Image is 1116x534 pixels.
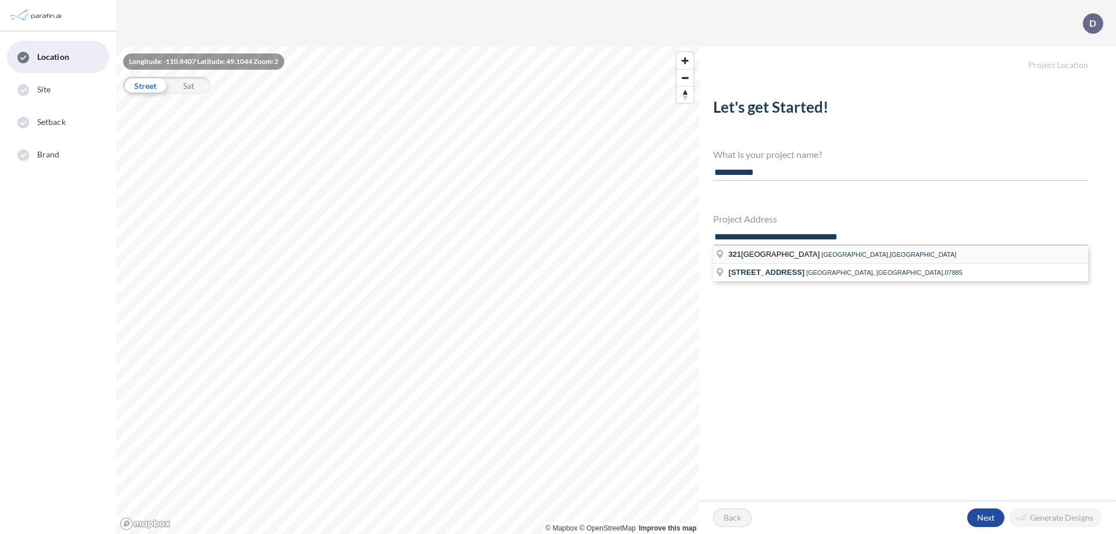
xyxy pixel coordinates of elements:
span: Site [37,84,51,95]
span: [GEOGRAPHIC_DATA] [728,250,821,259]
span: Brand [37,149,60,160]
span: Location [37,51,69,63]
p: D [1089,18,1096,28]
h2: Let's get Started! [713,98,1088,121]
a: Improve this map [639,524,696,532]
img: Parafin [9,5,65,26]
canvas: Map [116,46,699,534]
span: [GEOGRAPHIC_DATA], [GEOGRAPHIC_DATA],07885 [806,269,963,276]
p: Next [977,512,995,524]
a: Mapbox [546,524,578,532]
h4: What is your project name? [713,149,1088,160]
span: [STREET_ADDRESS] [728,268,804,277]
a: Mapbox homepage [120,517,171,531]
div: Sat [167,77,210,94]
span: Setback [37,116,66,128]
span: Reset bearing to north [677,87,693,103]
button: Next [967,508,1004,527]
span: 321 [728,250,741,259]
button: Zoom in [677,52,693,69]
button: Zoom out [677,69,693,86]
h5: Project Location [699,46,1116,70]
span: Zoom out [677,70,693,86]
div: Street [123,77,167,94]
div: Longitude: -110.8407 Latitude: 49.1044 Zoom: 2 [123,53,284,70]
h4: Project Address [713,213,1088,224]
button: Reset bearing to north [677,86,693,103]
a: OpenStreetMap [580,524,636,532]
span: [GEOGRAPHIC_DATA],[GEOGRAPHIC_DATA] [821,251,956,258]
